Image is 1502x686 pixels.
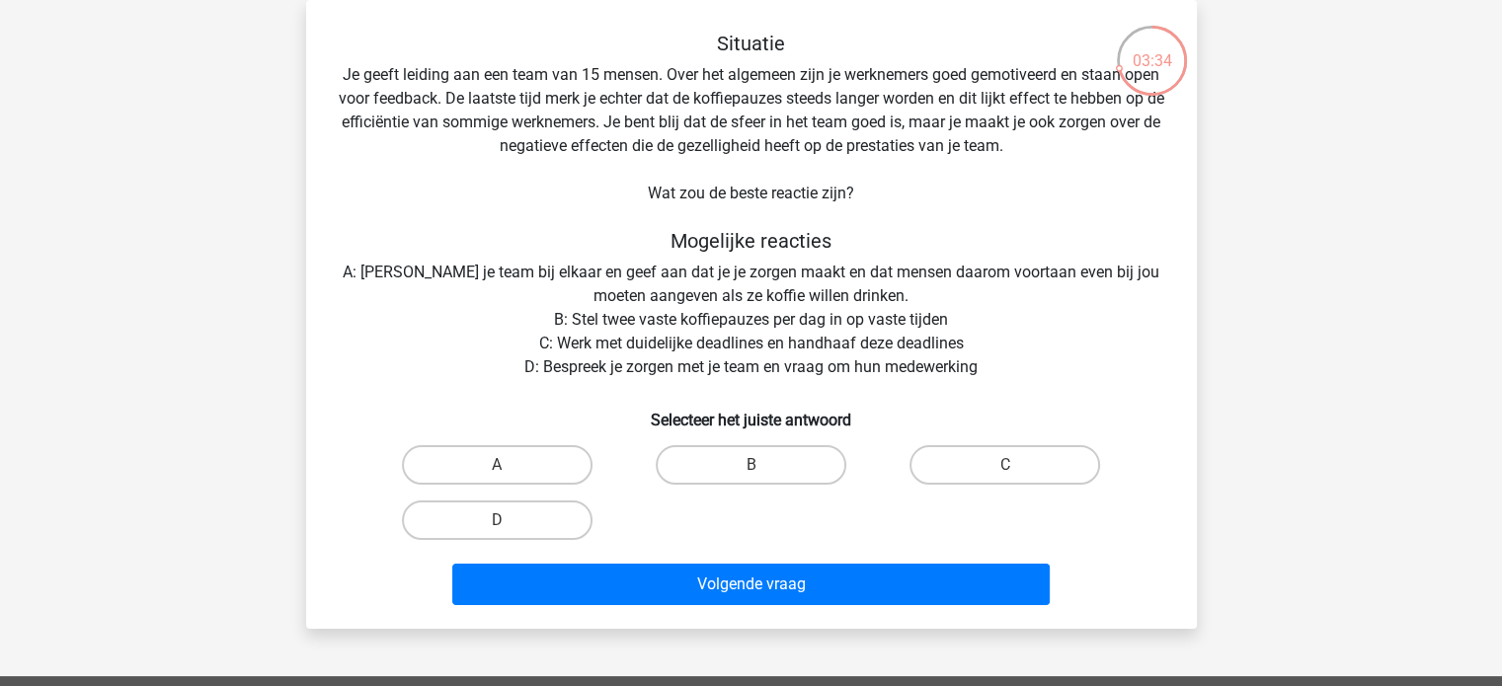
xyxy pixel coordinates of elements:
h5: Situatie [338,32,1165,55]
h6: Selecteer het juiste antwoord [338,395,1165,429]
h5: Mogelijke reacties [338,229,1165,253]
div: 03:34 [1115,24,1189,73]
label: C [909,445,1100,485]
button: Volgende vraag [452,564,1050,605]
label: B [656,445,846,485]
label: D [402,500,593,540]
label: A [402,445,593,485]
div: Je geeft leiding aan een team van 15 mensen. Over het algemeen zijn je werknemers goed gemotiveer... [314,32,1189,613]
